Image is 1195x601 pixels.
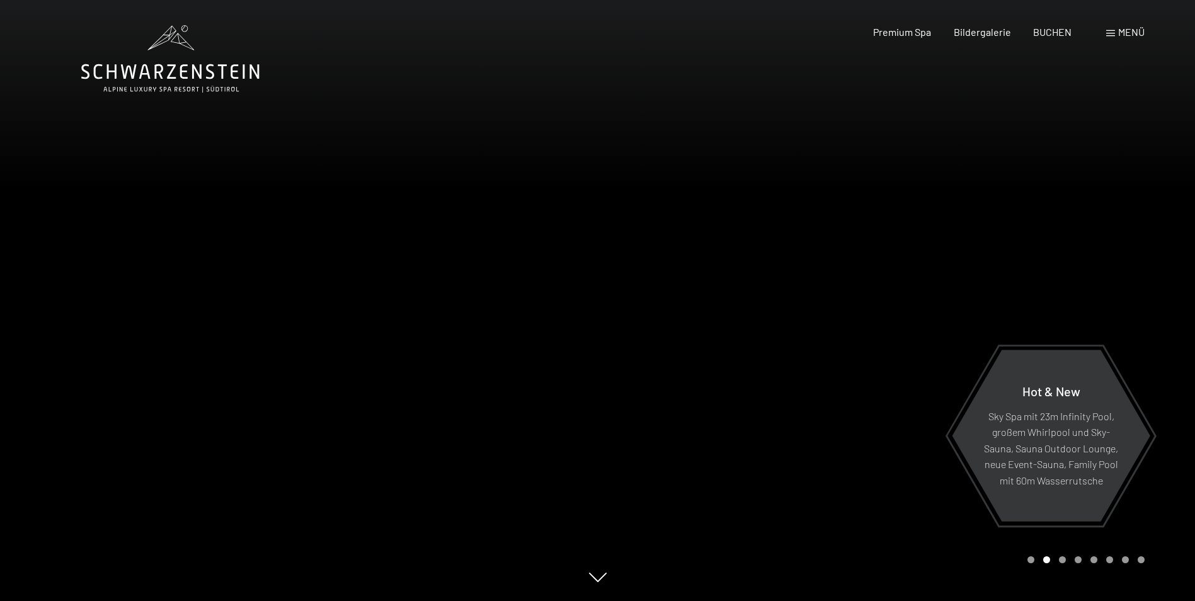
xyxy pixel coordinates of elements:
div: Carousel Page 5 [1090,556,1097,563]
div: Carousel Page 4 [1075,556,1082,563]
div: Carousel Page 2 (Current Slide) [1043,556,1050,563]
div: Carousel Pagination [1023,556,1145,563]
div: Carousel Page 7 [1122,556,1129,563]
div: Carousel Page 6 [1106,556,1113,563]
a: Bildergalerie [954,26,1011,38]
div: Carousel Page 3 [1059,556,1066,563]
div: Carousel Page 8 [1138,556,1145,563]
a: BUCHEN [1033,26,1072,38]
p: Sky Spa mit 23m Infinity Pool, großem Whirlpool und Sky-Sauna, Sauna Outdoor Lounge, neue Event-S... [983,408,1119,488]
a: Premium Spa [873,26,931,38]
span: Menü [1118,26,1145,38]
span: Hot & New [1022,383,1080,398]
a: Hot & New Sky Spa mit 23m Infinity Pool, großem Whirlpool und Sky-Sauna, Sauna Outdoor Lounge, ne... [951,349,1151,522]
div: Carousel Page 1 [1027,556,1034,563]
